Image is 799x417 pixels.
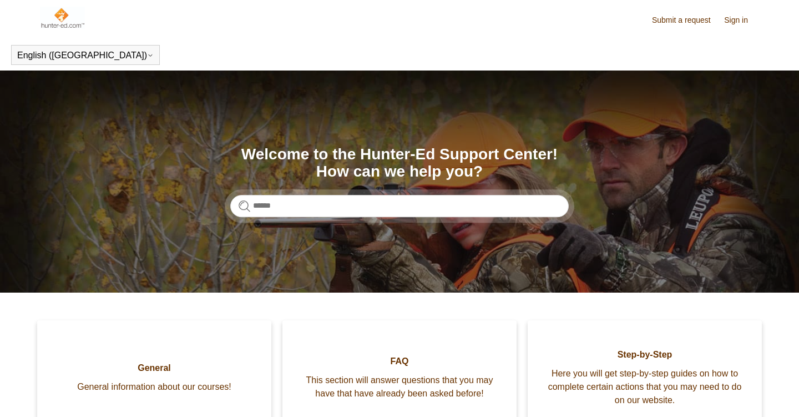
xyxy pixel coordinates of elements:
img: Hunter-Ed Help Center home page [40,7,85,29]
span: General [54,361,255,375]
span: This section will answer questions that you may have that have already been asked before! [299,374,500,400]
span: FAQ [299,355,500,368]
a: Sign in [724,14,759,26]
a: Submit a request [652,14,722,26]
button: English ([GEOGRAPHIC_DATA]) [17,51,154,61]
span: General information about our courses! [54,380,255,394]
input: Search [230,195,569,217]
span: Step-by-Step [544,348,745,361]
div: Chat Support [727,380,791,409]
span: Here you will get step-by-step guides on how to complete certain actions that you may need to do ... [544,367,745,407]
h1: Welcome to the Hunter-Ed Support Center! How can we help you? [230,146,569,180]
